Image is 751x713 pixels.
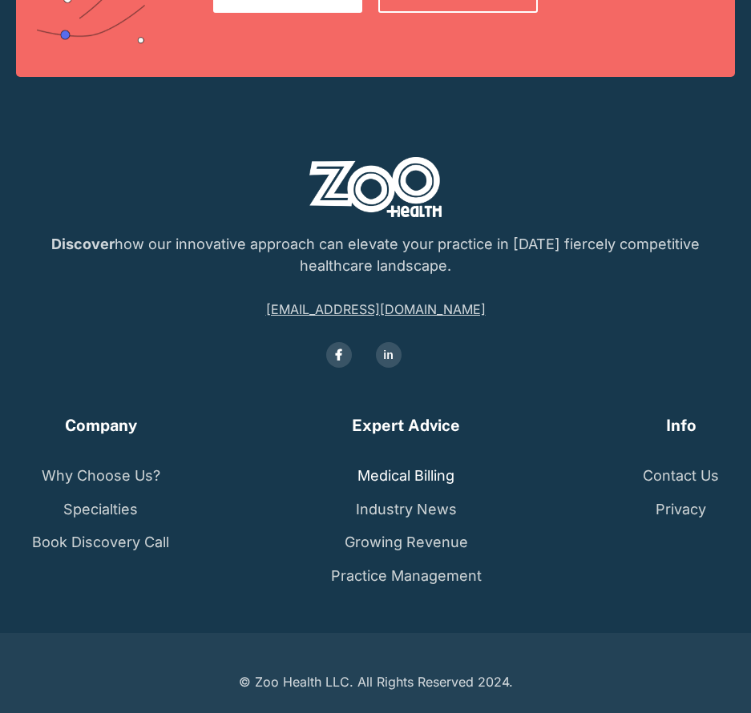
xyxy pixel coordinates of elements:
[65,416,137,435] h6: Company
[376,342,402,368] a: in
[357,459,454,493] a: Medical Billing
[51,236,115,252] strong: Discover
[666,416,696,435] h6: Info
[643,459,719,493] a: Contact Us
[326,342,352,368] a: 
[266,300,486,318] a: [EMAIL_ADDRESS][DOMAIN_NAME]
[32,672,719,692] div: © Zoo Health LLC. All Rights Reserved 2024.
[345,526,468,559] a: Growing Revenue
[656,493,706,526] a: Privacy
[356,493,457,526] a: Industry News
[63,493,138,526] a: Specialties
[32,526,169,559] a: Book Discovery Call
[352,416,460,435] h6: Expert Advice
[42,459,160,493] a: Why Choose Us?
[32,233,719,276] p: how our innovative approach can elevate your practice in [DATE] fiercely competitive healthcare l...
[331,559,482,593] a: Practice Management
